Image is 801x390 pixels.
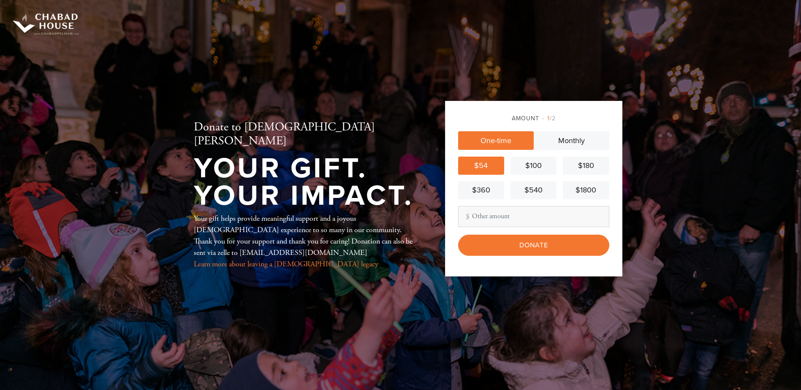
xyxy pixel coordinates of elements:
[566,184,606,196] div: $1800
[458,206,609,227] input: Other amount
[194,213,418,270] div: Your gift helps provide meaningful support and a joyous [DEMOGRAPHIC_DATA] experience to so many ...
[547,115,550,122] span: 1
[458,235,609,256] input: Donate
[458,181,504,199] a: $360
[534,131,609,150] a: Monthly
[194,259,378,269] a: Learn more about leaving a [DEMOGRAPHIC_DATA] legacy
[458,131,534,150] a: One-time
[563,157,609,175] a: $180
[462,184,501,196] div: $360
[194,120,418,149] h2: Donate to [DEMOGRAPHIC_DATA][PERSON_NAME]
[462,160,501,171] div: $54
[542,115,556,122] span: /2
[563,181,609,199] a: $1800
[510,157,557,175] a: $100
[510,181,557,199] a: $540
[514,160,553,171] div: $100
[514,184,553,196] div: $540
[458,114,609,123] div: Amount
[458,157,504,175] a: $54
[194,155,418,209] h1: Your Gift. Your Impact.
[13,4,79,35] img: chabad%20house%20logo%20white%202_1.png
[566,160,606,171] div: $180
